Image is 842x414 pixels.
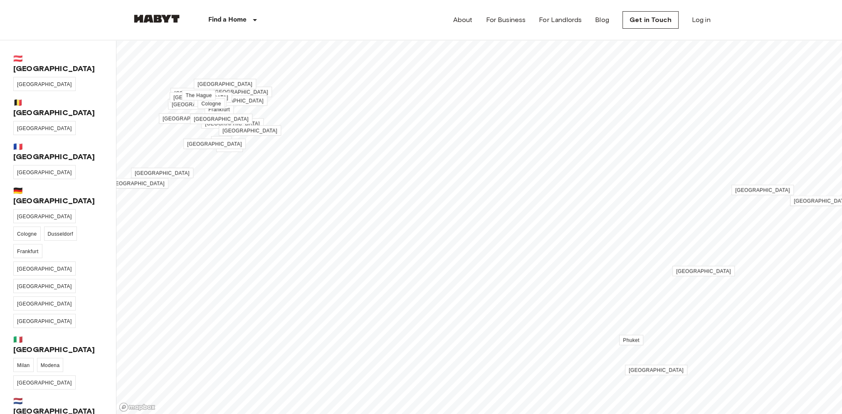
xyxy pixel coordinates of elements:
span: [GEOGRAPHIC_DATA] [17,283,72,289]
span: [GEOGRAPHIC_DATA] [735,187,790,193]
a: Dusseldorf [194,96,227,107]
a: [GEOGRAPHIC_DATA] [13,209,76,223]
div: Map marker [205,97,267,106]
span: [GEOGRAPHIC_DATA] [163,116,217,122]
span: [GEOGRAPHIC_DATA] [676,269,731,274]
span: [GEOGRAPHIC_DATA] [17,266,72,272]
a: [GEOGRAPHIC_DATA] [170,92,232,103]
div: Map marker [194,98,227,106]
span: [GEOGRAPHIC_DATA] [17,380,72,386]
span: [GEOGRAPHIC_DATA] [17,301,72,307]
div: Map marker [198,100,225,108]
p: Find a Home [208,15,247,25]
span: Milan [17,362,30,368]
a: [GEOGRAPHIC_DATA] [183,139,246,149]
a: [GEOGRAPHIC_DATA] [13,279,76,293]
a: [GEOGRAPHIC_DATA] [210,87,272,97]
a: About [453,15,473,25]
a: [GEOGRAPHIC_DATA] [205,96,267,106]
a: [GEOGRAPHIC_DATA] [13,261,76,276]
a: [GEOGRAPHIC_DATA] [13,165,76,179]
a: [GEOGRAPHIC_DATA] [194,79,256,89]
div: Map marker [219,127,281,136]
span: [GEOGRAPHIC_DATA] [222,128,277,134]
div: Map marker [731,186,794,195]
a: [GEOGRAPHIC_DATA] [168,99,230,110]
a: [GEOGRAPHIC_DATA] [170,88,233,99]
div: Map marker [190,115,252,124]
span: Modena [41,362,60,368]
div: Map marker [106,180,168,188]
span: [GEOGRAPHIC_DATA] [17,81,72,87]
span: The Hague [186,93,212,99]
a: Cologne [13,227,41,241]
div: Map marker [131,169,193,178]
a: [GEOGRAPHIC_DATA] [159,113,221,124]
div: Map marker [170,94,232,102]
div: Map marker [211,138,232,146]
a: Get in Touch [622,11,679,29]
span: 🇦🇹 [GEOGRAPHIC_DATA] [13,54,103,74]
span: Cologne [17,231,37,237]
div: Map marker [205,106,234,114]
span: Phuket [623,338,640,343]
span: [GEOGRAPHIC_DATA] [194,116,249,122]
a: The Hague [182,90,216,101]
span: 🇧🇪 [GEOGRAPHIC_DATA] [13,98,103,118]
span: [GEOGRAPHIC_DATA] [205,121,260,127]
a: Milan [211,136,232,147]
span: [GEOGRAPHIC_DATA] [187,141,242,147]
span: [GEOGRAPHIC_DATA] [17,318,72,324]
span: 🇩🇪 [GEOGRAPHIC_DATA] [13,186,103,206]
a: Frankfurt [205,104,234,115]
a: [GEOGRAPHIC_DATA] [190,114,252,124]
span: [GEOGRAPHIC_DATA] [17,214,72,219]
div: Map marker [210,88,272,97]
span: [GEOGRAPHIC_DATA] [213,89,268,95]
a: Blog [595,15,609,25]
a: For Business [486,15,526,25]
a: [GEOGRAPHIC_DATA] [131,168,193,178]
span: 🇫🇷 [GEOGRAPHIC_DATA] [13,142,103,162]
a: [GEOGRAPHIC_DATA] [731,185,794,195]
span: [GEOGRAPHIC_DATA] [173,95,228,101]
span: [GEOGRAPHIC_DATA] [110,181,165,187]
span: Frankfurt [208,107,230,113]
span: [GEOGRAPHIC_DATA] [198,81,252,87]
div: Map marker [182,91,216,100]
a: [GEOGRAPHIC_DATA] [13,296,76,310]
a: [GEOGRAPHIC_DATA] [106,178,168,189]
a: Frankfurt [13,244,42,258]
a: [GEOGRAPHIC_DATA] [672,266,735,276]
a: [GEOGRAPHIC_DATA] [13,121,76,135]
span: Dusseldorf [48,231,73,237]
div: Map marker [183,140,246,149]
div: Map marker [672,267,735,276]
a: Mapbox logo [119,402,156,412]
a: Dusseldorf [44,227,77,241]
span: Cologne [201,101,221,107]
a: Phuket [619,335,643,345]
a: [GEOGRAPHIC_DATA] [13,314,76,328]
a: Modena [37,358,64,372]
span: [GEOGRAPHIC_DATA] [135,170,190,176]
span: [GEOGRAPHIC_DATA] [209,98,264,104]
div: Map marker [625,366,687,375]
span: [GEOGRAPHIC_DATA] [172,102,227,108]
div: Map marker [216,143,243,152]
span: Frankfurt [17,249,39,254]
div: Map marker [201,120,264,128]
span: 🇮🇹 [GEOGRAPHIC_DATA] [13,335,103,355]
span: [GEOGRAPHIC_DATA] [17,126,72,131]
img: Habyt [132,15,182,23]
a: [GEOGRAPHIC_DATA] [13,77,76,91]
div: Map marker [619,336,643,345]
a: [GEOGRAPHIC_DATA] [219,126,281,136]
a: Milan [13,358,34,372]
a: [GEOGRAPHIC_DATA] [625,365,687,375]
div: Map marker [194,80,256,89]
div: Map marker [159,115,221,123]
span: [GEOGRAPHIC_DATA] [17,170,72,175]
span: [GEOGRAPHIC_DATA] [629,367,684,373]
span: [GEOGRAPHIC_DATA] [174,91,229,96]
